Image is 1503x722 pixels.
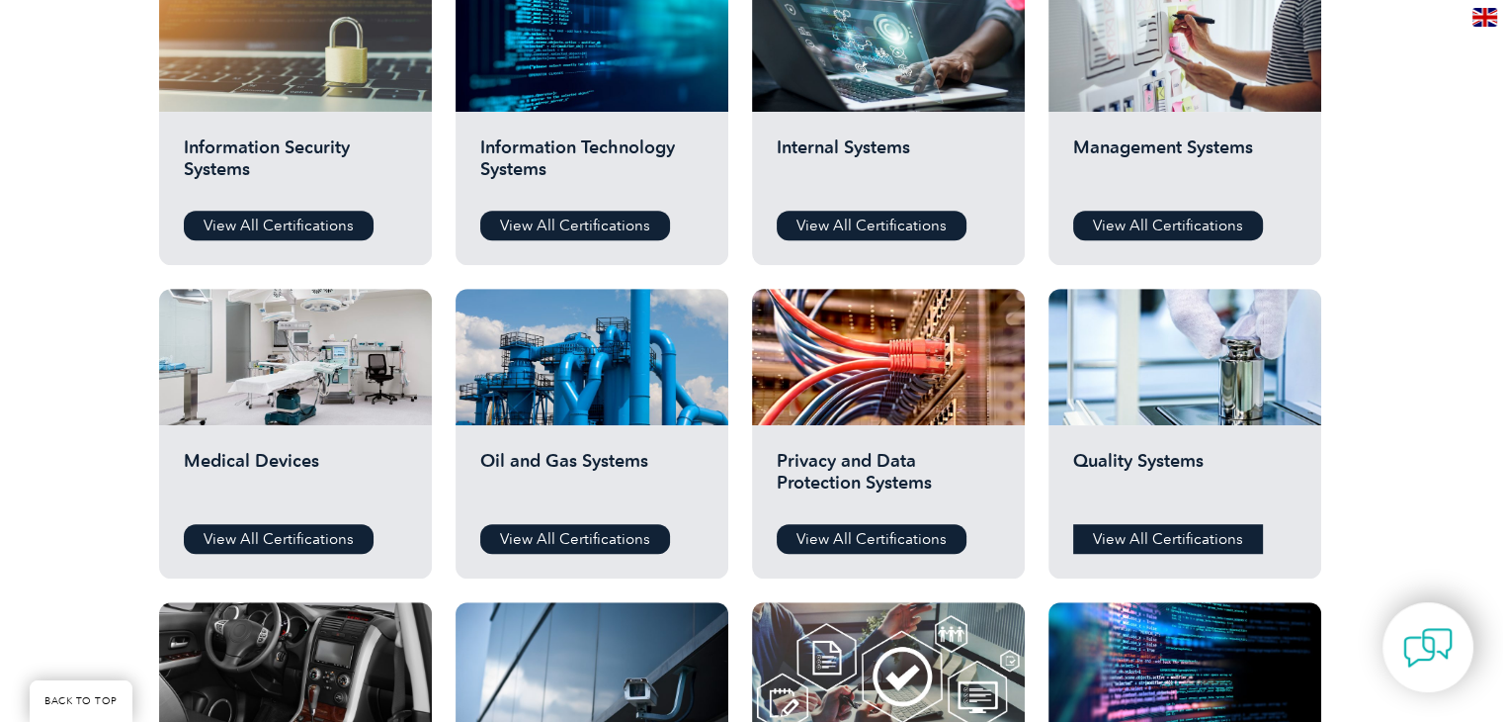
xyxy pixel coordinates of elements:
h2: Information Technology Systems [480,136,704,196]
img: contact-chat.png [1403,623,1453,673]
a: View All Certifications [777,524,966,554]
a: BACK TO TOP [30,680,132,722]
a: View All Certifications [777,211,966,240]
a: View All Certifications [1073,211,1263,240]
a: View All Certifications [184,524,374,554]
a: View All Certifications [1073,524,1263,554]
h2: Management Systems [1073,136,1296,196]
a: View All Certifications [184,211,374,240]
img: en [1472,8,1497,27]
h2: Medical Devices [184,450,407,509]
a: View All Certifications [480,211,670,240]
h2: Oil and Gas Systems [480,450,704,509]
h2: Information Security Systems [184,136,407,196]
h2: Privacy and Data Protection Systems [777,450,1000,509]
h2: Quality Systems [1073,450,1296,509]
a: View All Certifications [480,524,670,554]
h2: Internal Systems [777,136,1000,196]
